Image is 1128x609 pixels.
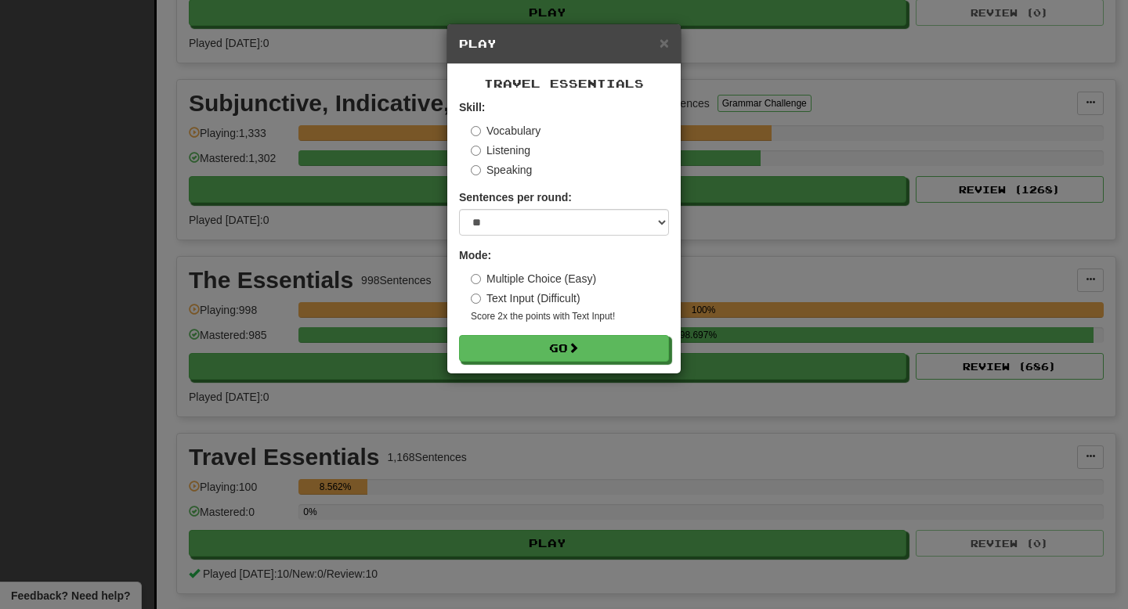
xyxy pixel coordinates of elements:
label: Listening [471,142,530,158]
label: Speaking [471,162,532,178]
input: Listening [471,146,481,156]
input: Text Input (Difficult) [471,294,481,304]
strong: Skill: [459,101,485,114]
span: Travel Essentials [484,77,644,90]
label: Text Input (Difficult) [471,290,580,306]
input: Speaking [471,165,481,175]
input: Vocabulary [471,126,481,136]
strong: Mode: [459,249,491,261]
label: Multiple Choice (Easy) [471,271,596,286]
small: Score 2x the points with Text Input ! [471,310,669,323]
label: Vocabulary [471,123,540,139]
input: Multiple Choice (Easy) [471,274,481,284]
label: Sentences per round: [459,189,572,205]
span: × [660,34,669,52]
h5: Play [459,36,669,52]
button: Go [459,335,669,362]
button: Close [660,34,669,51]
